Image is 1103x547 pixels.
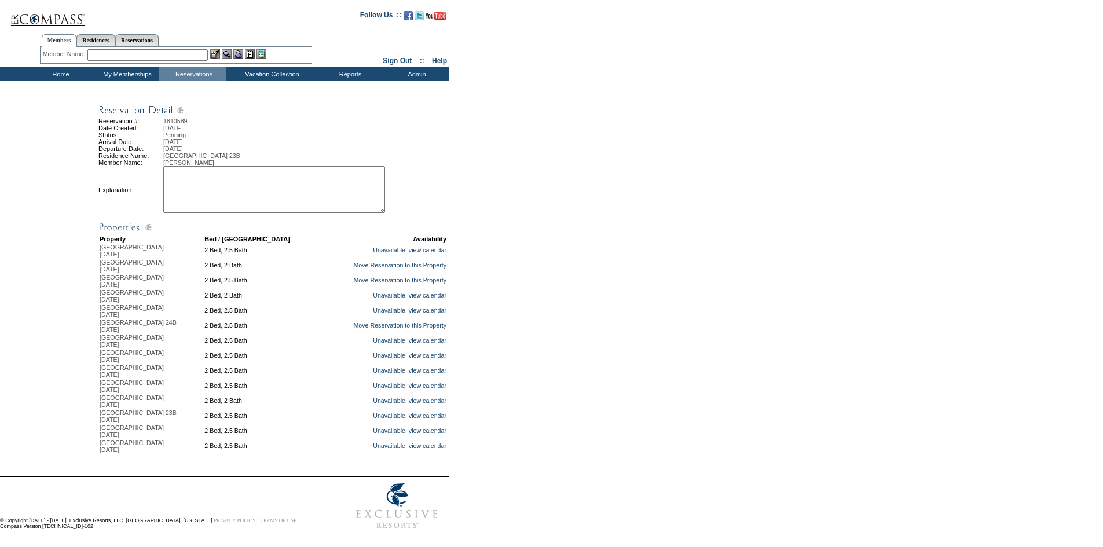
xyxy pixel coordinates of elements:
a: PRIVACY POLICY [214,517,256,523]
td: 2 Bed, 2.5 Bath [204,364,320,378]
a: Unavailable, view calendar [373,412,446,419]
div: [GEOGRAPHIC_DATA] [100,274,203,281]
td: Reservations [159,67,226,81]
div: [GEOGRAPHIC_DATA] [100,424,203,431]
img: Become our fan on Facebook [404,11,413,20]
td: Member Name: [98,159,163,166]
td: Admin [382,67,449,81]
a: Reservations [115,34,159,46]
div: [GEOGRAPHIC_DATA] [100,349,203,356]
div: Member Name: [43,49,87,59]
img: View [222,49,232,59]
td: 2 Bed, 2.5 Bath [204,349,320,363]
td: Availability [321,236,446,243]
a: Unavailable, view calendar [373,292,446,299]
div: [GEOGRAPHIC_DATA] [100,394,203,401]
span: [DATE] [163,138,183,145]
span: [DATE] [100,431,119,438]
span: [DATE] [100,251,119,258]
td: Bed / [GEOGRAPHIC_DATA] [204,236,320,243]
span: [DATE] [100,311,119,318]
span: 1810589 [163,118,188,124]
td: Date Created: [98,124,163,131]
img: Reservation Detail [98,103,446,118]
td: Home [26,67,93,81]
span: Pending [163,131,186,138]
a: Unavailable, view calendar [373,352,446,359]
span: [DATE] [100,356,119,363]
img: Subscribe to our YouTube Channel [426,12,446,20]
td: 2 Bed, 2.5 Bath [204,424,320,438]
img: b_calculator.gif [256,49,266,59]
span: [GEOGRAPHIC_DATA] 23B [163,152,240,159]
td: Arrival Date: [98,138,163,145]
div: [GEOGRAPHIC_DATA] [100,439,203,446]
span: [DATE] [100,326,119,333]
span: :: [420,57,424,65]
span: [DATE] [163,124,183,131]
a: Residences [76,34,115,46]
div: [GEOGRAPHIC_DATA] [100,259,203,266]
td: 2 Bed, 2.5 Bath [204,334,320,348]
span: [DATE] [100,371,119,378]
a: Move Reservation to this Property [353,262,446,269]
img: Reservations [245,49,255,59]
td: Residence Name: [98,152,163,159]
span: [DATE] [163,145,183,152]
td: Reports [316,67,382,81]
a: Unavailable, view calendar [373,442,446,449]
a: Unavailable, view calendar [373,337,446,344]
img: Impersonate [233,49,243,59]
td: Reservation #: [98,118,163,124]
a: Unavailable, view calendar [373,367,446,374]
td: 2 Bed, 2.5 Bath [204,409,320,423]
img: Follow us on Twitter [415,11,424,20]
a: Help [432,57,447,65]
a: Become our fan on Facebook [404,14,413,21]
td: 2 Bed, 2 Bath [204,394,320,408]
td: 2 Bed, 2.5 Bath [204,274,320,288]
a: Sign Out [383,57,412,65]
div: [GEOGRAPHIC_DATA] 23B [100,409,203,416]
span: [PERSON_NAME] [163,159,214,166]
td: Follow Us :: [360,10,401,24]
td: 2 Bed, 2 Bath [204,289,320,303]
td: 2 Bed, 2.5 Bath [204,379,320,393]
span: [DATE] [100,386,119,393]
div: [GEOGRAPHIC_DATA] [100,379,203,386]
span: [DATE] [100,416,119,423]
td: 2 Bed, 2 Bath [204,259,320,273]
a: Members [42,34,77,47]
td: 2 Bed, 2.5 Bath [204,319,320,333]
img: Reservation Detail [98,220,446,234]
td: 2 Bed, 2.5 Bath [204,244,320,258]
a: Move Reservation to this Property [353,277,446,284]
span: [DATE] [100,281,119,288]
img: b_edit.gif [210,49,220,59]
td: Explanation: [98,166,163,213]
span: [DATE] [100,341,119,348]
td: 2 Bed, 2.5 Bath [204,439,320,453]
a: Follow us on Twitter [415,14,424,21]
span: [DATE] [100,266,119,273]
td: Property [100,236,203,243]
div: [GEOGRAPHIC_DATA] [100,244,203,251]
div: [GEOGRAPHIC_DATA] [100,364,203,371]
a: Move Reservation to this Property [353,322,446,329]
a: Unavailable, view calendar [373,427,446,434]
a: Unavailable, view calendar [373,247,446,254]
span: [DATE] [100,446,119,453]
div: [GEOGRAPHIC_DATA] [100,304,203,311]
td: Status: [98,131,163,138]
span: [DATE] [100,401,119,408]
div: [GEOGRAPHIC_DATA] 24B [100,319,203,326]
img: Exclusive Resorts [345,477,449,535]
a: Unavailable, view calendar [373,307,446,314]
div: [GEOGRAPHIC_DATA] [100,289,203,296]
a: TERMS OF USE [261,517,297,523]
img: Compass Home [10,3,85,27]
td: 2 Bed, 2.5 Bath [204,304,320,318]
span: [DATE] [100,296,119,303]
a: Subscribe to our YouTube Channel [426,14,446,21]
a: Unavailable, view calendar [373,382,446,389]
